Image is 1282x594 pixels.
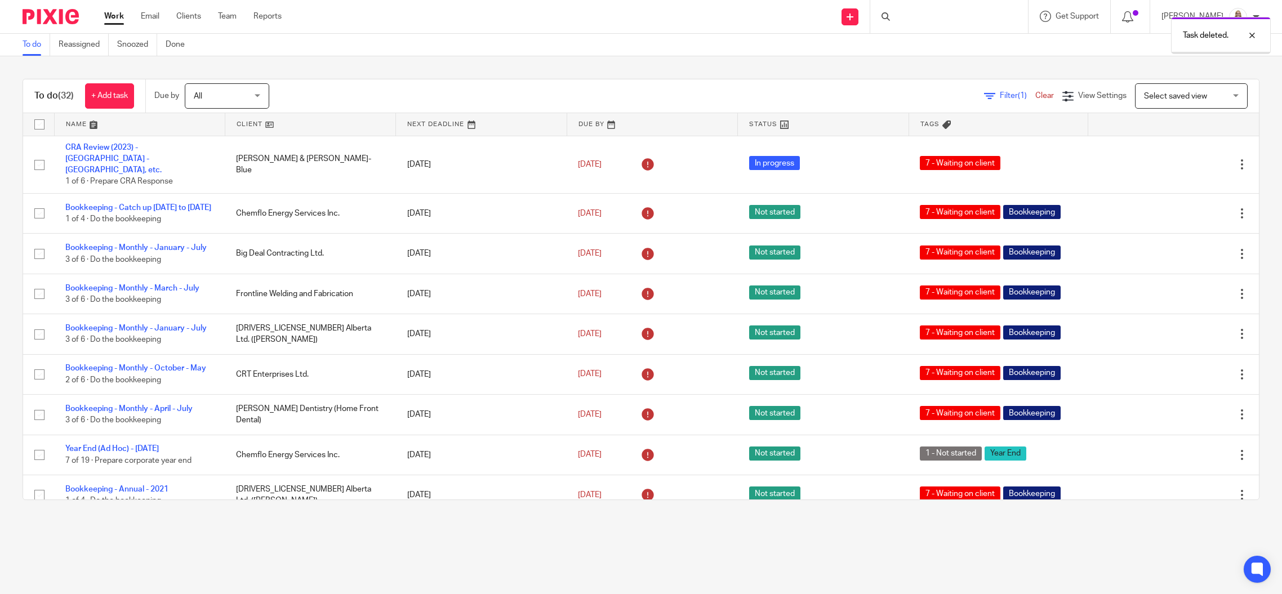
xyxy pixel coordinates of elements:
span: 7 of 19 · Prepare corporate year end [65,457,192,465]
img: Headshot%2011-2024%20white%20background%20square%202.JPG [1229,8,1247,26]
td: Frontline Welding and Fabrication [225,274,395,314]
span: 7 - Waiting on client [920,205,1000,219]
span: Bookkeeping [1003,486,1061,501]
span: 1 of 4 · Do the bookkeeping [65,497,161,504]
td: [DATE] [396,194,567,234]
td: CRT Enterprises Ltd. [225,354,395,394]
span: [DATE] [578,290,602,298]
a: CRA Review (2023) - [GEOGRAPHIC_DATA] - [GEOGRAPHIC_DATA], etc. [65,144,162,175]
td: Chemflo Energy Services Inc. [225,435,395,475]
a: Team [218,11,237,22]
span: 3 of 6 · Do the bookkeeping [65,336,161,344]
a: Bookkeeping - Monthly - April - July [65,405,193,413]
td: Big Deal Contracting Ltd. [225,234,395,274]
td: [DATE] [396,274,567,314]
a: Clients [176,11,201,22]
span: 7 - Waiting on client [920,406,1000,420]
span: Not started [749,366,800,380]
a: Bookkeeping - Monthly - January - July [65,324,207,332]
span: Not started [749,325,800,340]
a: Done [166,34,193,56]
td: [PERSON_NAME] & [PERSON_NAME]-Blue [225,136,395,194]
span: Bookkeeping [1003,245,1061,260]
td: [DATE] [396,435,567,475]
span: Bookkeeping [1003,285,1061,300]
span: 1 of 4 · Do the bookkeeping [65,215,161,223]
span: [DATE] [578,160,602,168]
span: Tags [920,121,940,127]
td: [DATE] [396,354,567,394]
span: Not started [749,285,800,300]
a: + Add task [85,83,134,109]
td: [PERSON_NAME] Dentistry (Home Front Dental) [225,395,395,435]
a: Bookkeeping - Catch up [DATE] to [DATE] [65,204,211,212]
span: All [194,92,202,100]
span: 7 - Waiting on client [920,366,1000,380]
span: View Settings [1078,92,1127,100]
a: Bookkeeping - Annual - 2021 [65,485,168,493]
span: Not started [749,205,800,219]
a: Clear [1035,92,1054,100]
a: Email [141,11,159,22]
img: Pixie [23,9,79,24]
span: [DATE] [578,451,602,459]
span: 1 - Not started [920,446,982,461]
a: Year End (Ad Hoc) - [DATE] [65,445,159,453]
span: In progress [749,156,800,170]
span: Not started [749,446,800,461]
td: [DATE] [396,475,567,515]
a: Reassigned [59,34,109,56]
td: [DATE] [396,395,567,435]
h1: To do [34,90,74,102]
span: Bookkeeping [1003,406,1061,420]
span: 3 of 6 · Do the bookkeeping [65,296,161,303]
span: 2 of 6 · Do the bookkeeping [65,376,161,384]
span: Bookkeeping [1003,325,1061,340]
span: 7 - Waiting on client [920,486,1000,501]
p: Task deleted. [1183,30,1228,41]
td: Chemflo Energy Services Inc. [225,194,395,234]
span: Year End [985,446,1026,461]
span: Bookkeeping [1003,366,1061,380]
span: Not started [749,406,800,420]
td: [DATE] [396,136,567,194]
span: (32) [58,91,74,100]
span: (1) [1018,92,1027,100]
span: 7 - Waiting on client [920,156,1000,170]
span: 7 - Waiting on client [920,245,1000,260]
a: Reports [253,11,282,22]
a: Bookkeeping - Monthly - October - May [65,364,206,372]
span: 3 of 6 · Do the bookkeeping [65,256,161,263]
td: [DRIVERS_LICENSE_NUMBER] Alberta Ltd. ([PERSON_NAME]) [225,475,395,515]
span: [DATE] [578,410,602,418]
span: Bookkeeping [1003,205,1061,219]
span: [DATE] [578,249,602,257]
span: 7 - Waiting on client [920,325,1000,340]
a: To do [23,34,50,56]
td: [DATE] [396,314,567,354]
span: 1 of 6 · Prepare CRA Response [65,178,173,186]
a: Snoozed [117,34,157,56]
span: Filter [1000,92,1035,100]
p: Due by [154,90,179,101]
a: Work [104,11,124,22]
span: Not started [749,486,800,501]
span: 3 of 6 · Do the bookkeeping [65,416,161,424]
span: [DATE] [578,330,602,338]
span: [DATE] [578,209,602,217]
a: Bookkeeping - Monthly - March - July [65,284,199,292]
span: 7 - Waiting on client [920,285,1000,300]
span: [DATE] [578,491,602,499]
span: Select saved view [1144,92,1207,100]
span: Not started [749,245,800,260]
span: [DATE] [578,370,602,378]
td: [DRIVERS_LICENSE_NUMBER] Alberta Ltd. ([PERSON_NAME]) [225,314,395,354]
td: [DATE] [396,234,567,274]
a: Bookkeeping - Monthly - January - July [65,244,207,252]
